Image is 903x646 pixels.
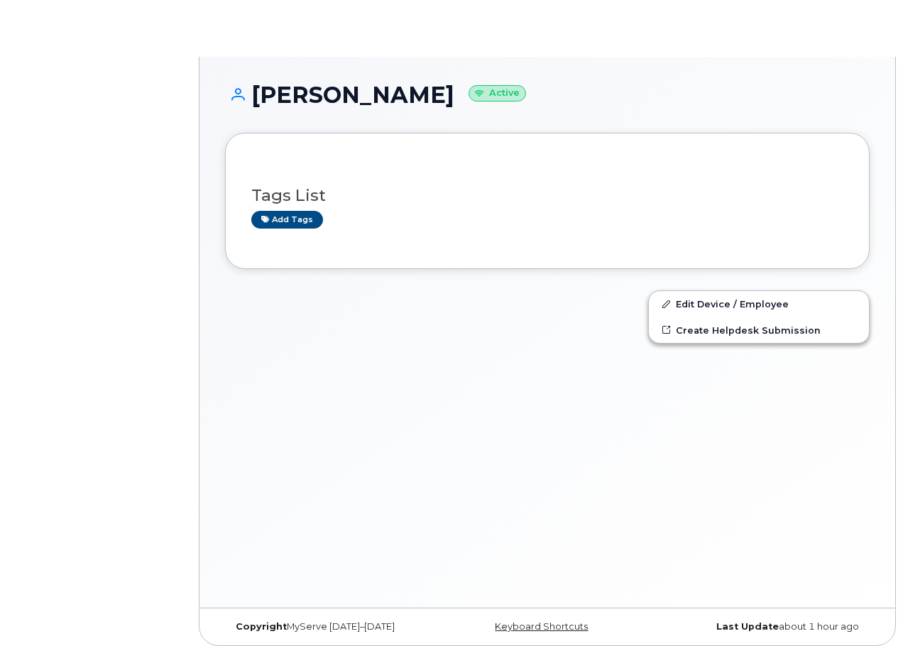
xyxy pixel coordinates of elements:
[251,187,843,204] h3: Tags List
[649,291,869,317] a: Edit Device / Employee
[251,211,323,229] a: Add tags
[225,621,440,633] div: MyServe [DATE]–[DATE]
[236,621,287,632] strong: Copyright
[655,621,870,633] div: about 1 hour ago
[716,621,779,632] strong: Last Update
[495,621,588,632] a: Keyboard Shortcuts
[649,317,869,343] a: Create Helpdesk Submission
[225,82,870,107] h1: [PERSON_NAME]
[469,85,526,102] small: Active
